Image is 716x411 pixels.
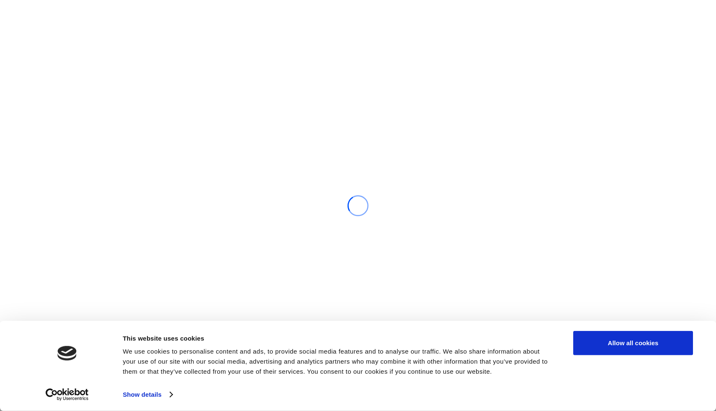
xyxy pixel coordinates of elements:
button: Allow all cookies [573,331,693,355]
div: We use cookies to personalise content and ads, to provide social media features and to analyse ou... [123,346,554,377]
a: Show details [123,388,172,401]
a: Usercentrics Cookiebot - opens in a new window [31,388,104,401]
div: This website uses cookies [123,333,554,343]
img: logo [57,346,77,361]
